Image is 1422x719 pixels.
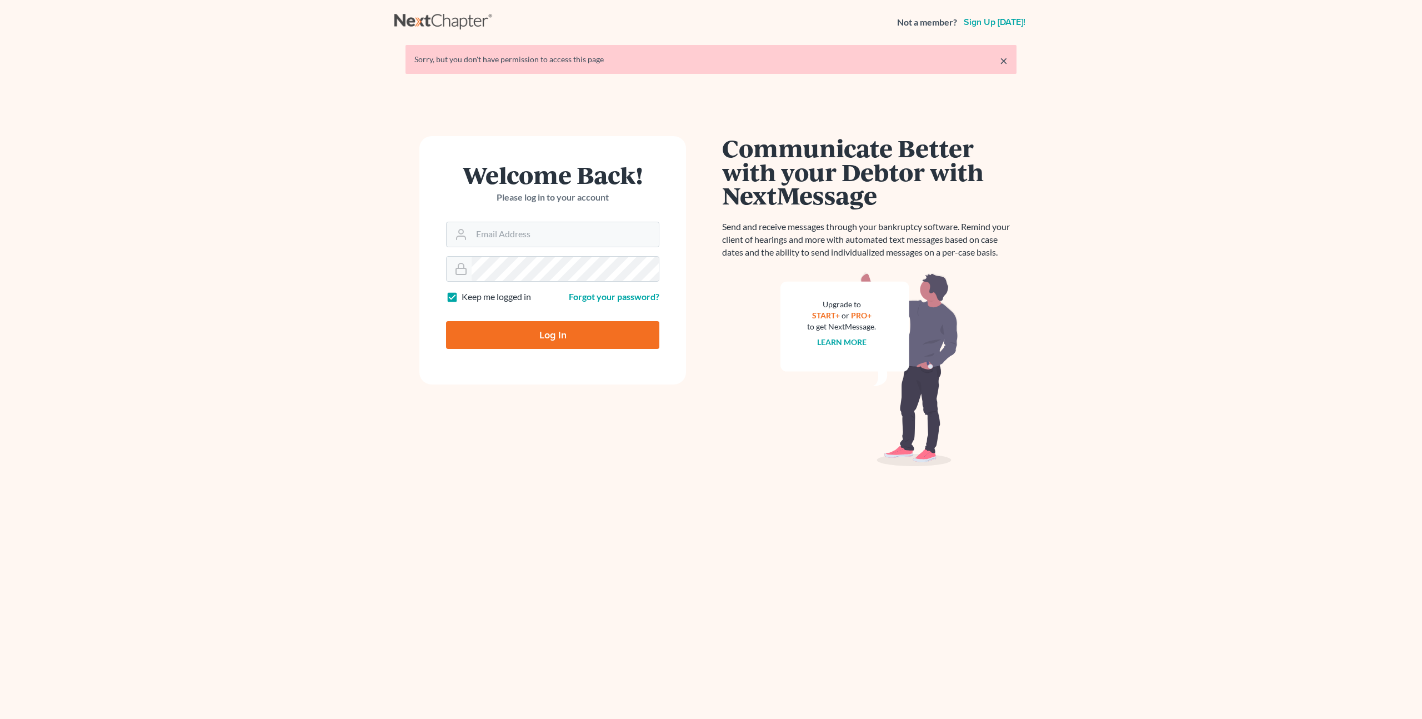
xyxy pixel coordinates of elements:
span: or [842,311,849,320]
a: Sign up [DATE]! [962,18,1028,27]
a: Forgot your password? [569,291,659,302]
a: START+ [812,311,840,320]
a: PRO+ [851,311,872,320]
a: × [1000,54,1008,67]
a: Learn more [817,337,867,347]
p: Send and receive messages through your bankruptcy software. Remind your client of hearings and mo... [722,221,1017,259]
div: to get NextMessage. [807,321,876,332]
div: Sorry, but you don't have permission to access this page [414,54,1008,65]
img: nextmessage_bg-59042aed3d76b12b5cd301f8e5b87938c9018125f34e5fa2b7a6b67550977c72.svg [780,272,958,467]
strong: Not a member? [897,16,957,29]
h1: Communicate Better with your Debtor with NextMessage [722,136,1017,207]
div: Upgrade to [807,299,876,310]
input: Log In [446,321,659,349]
p: Please log in to your account [446,191,659,204]
label: Keep me logged in [462,291,531,303]
h1: Welcome Back! [446,163,659,187]
input: Email Address [472,222,659,247]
